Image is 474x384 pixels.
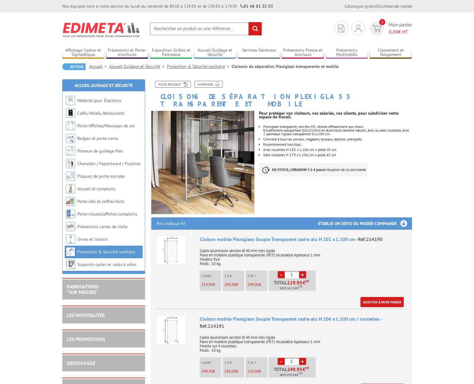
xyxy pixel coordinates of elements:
[66,197,75,206] img: Porte-clés et coffres-forts
[201,274,221,278] p: L'unité
[360,297,404,307] a: Ajouter à mon panier
[77,161,141,166] a: Chevalets / Paperboard / Pupitres
[77,224,128,229] a: Présentoirs cartes de visite
[66,184,75,193] img: Accueil et comptoirs
[150,22,262,35] input: Rechercher un produit ou une référence...
[272,167,324,172] strong: EN STOCK, LIVRAISON 3 à 4 jours
[77,211,137,217] a: Porte-visuels/affiches comptoirs
[298,285,303,288] sup: TTC
[224,369,244,374] p: €
[106,48,148,58] a: Présentoirs et Porte-brochures
[345,3,412,9] div: |
[286,286,296,291] span: 263,94
[299,271,306,278] a: +
[157,217,186,230] p: Prix indiqué HT
[66,235,75,244] img: Urnes et isoloirs
[77,173,125,179] a: Plaques de porte murales
[282,48,324,58] a: Présentoirs Presse et Journaux
[67,283,98,295] a: FABRICATIONS"Sur Mesure"
[66,146,75,156] img: Poteaux de guidage files
[224,282,236,287] span: 209,00
[109,64,167,69] a: Accueil Guidage et Sécurité
[280,373,303,378] span: Soit €
[201,369,213,374] span: 249,95
[278,271,285,278] a: -
[247,369,267,374] p: €
[89,64,109,69] a: Accueil
[263,143,412,146] li: Encombrement hors tout :
[232,63,339,69] li: Cloisons de séparation Plexiglass transparente et mobile
[200,315,407,330] div: Cloison mobile Plexiglass Souple Transparent cadre alu H 206 x L 100 cm / roulettes -
[62,48,105,58] a: Affichage Cadres et Signalétique
[224,360,244,365] p: 2 à 4
[298,372,303,375] sup: TTC
[77,186,115,192] a: Accueil et comptoirs
[66,134,75,143] img: Badges et porte-noms
[379,3,412,9] a: Commande rapide
[66,260,75,269] img: Supports cycles et racks à vélos
[247,274,267,278] p: 5 et +
[66,159,75,168] img: Chevalets / Paperboard / Pupitres
[201,369,221,374] p: €
[167,64,232,69] a: Protection & Sécurité sanitaire
[286,373,296,378] span: 299,94
[355,25,362,32] img: devis rapide
[62,18,141,41] img: Edimeta
[194,48,236,58] a: Accueil Guidage et Sécurité
[66,121,75,130] img: Porte-Affiches/Messages de sol
[77,199,124,204] a: Porte-clés et coffres-forts
[62,63,86,70] a: Retour
[224,283,244,287] p: €
[77,136,118,141] a: Badges et porte-noms
[77,123,135,129] a: Porte-Affiches/Messages de sol
[224,274,244,278] p: 2 à 4
[338,25,344,32] img: devis rapide
[263,137,412,141] li: Convient à tous les univers, magasins, bureaux, ateliers, entrepôts.
[77,148,123,154] a: Poteaux de guidage files
[77,110,125,116] a: Cafés, Hôtels, Restaurants
[278,358,285,365] a: -
[67,360,95,366] a: DESTOCKAGE
[201,283,221,287] p: €
[259,111,412,119] p: Pour protéger vos visiteurs, vos salariés, vos clients, pour subdiviser votre espace de travail.
[318,217,412,230] h3: Etablir un devis ou passer commande
[77,249,135,255] a: Protection & Sécurité sanitaire
[195,81,223,88] a: Imprimer
[77,236,108,242] a: Urnes et isoloirs
[247,283,267,287] p: €
[305,366,309,370] sup: HT
[379,19,385,25] span: 0
[147,81,417,108] h1: Cloisons de séparation Plexiglass transparente et mobile
[345,3,378,9] a: Catalogue gratuit
[368,21,412,35] a: devis rapide 0 Mon panier 0,00€ HT
[151,111,255,214] img: mise_en_scene_open_space_bureau_214189.jpg
[200,331,407,353] p: Cadre aluminium section Ø 40 mm très rigide Paroi en matière plastique transparente (PET) incassa...
[75,83,133,88] a: Accueil Guidage et Sécurité
[303,280,305,285] span: €
[67,312,105,318] a: LES NOUVEAUTÉS
[263,129,412,136] div: Encadrement autoportant (50x25mm) en aluminium anodisé naturel, avec ou sans roulettes, avec 2 pa...
[303,367,305,372] span: €
[389,21,412,35] span: Mon panier
[67,336,105,342] a: LES PROMOTIONS
[155,81,191,88] a: Fiche produit
[280,286,303,291] span: Soit €
[238,48,280,58] a: Services Généraux
[287,280,303,285] span: 219,95
[66,222,75,231] img: Présentoirs cartes de visite
[389,28,412,35] span: € HT
[263,153,412,157] li: Sans roulettes H 179 x L 106 cm x pieds 45 cm
[270,280,316,291] p: Total
[77,262,137,267] a: Supports cycles et racks à vélos
[326,48,368,58] a: Présentoirs Multimédia
[200,323,224,329] span: Réf.214191
[305,279,309,283] sup: HT
[157,315,186,344] img: Cloison mobile Plexiglass Souple Transparent cadre alu H 206 x L 100 cm / roulettes
[259,163,368,176] p: à réception de la commande
[372,25,381,32] img: devis rapide
[200,236,407,243] div: Cloison mobile Plexiglass Souple Transparent cadre alu H 201 x L 100 cm -
[201,360,221,365] p: L'unité
[66,247,75,256] img: Protection & Sécurité sanitaire
[200,244,407,266] p: Cadre aluminium section Ø 40 mm très rigide Paroi en matière plastique transparente (PET) incassa...
[358,236,383,242] span: Réf.214190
